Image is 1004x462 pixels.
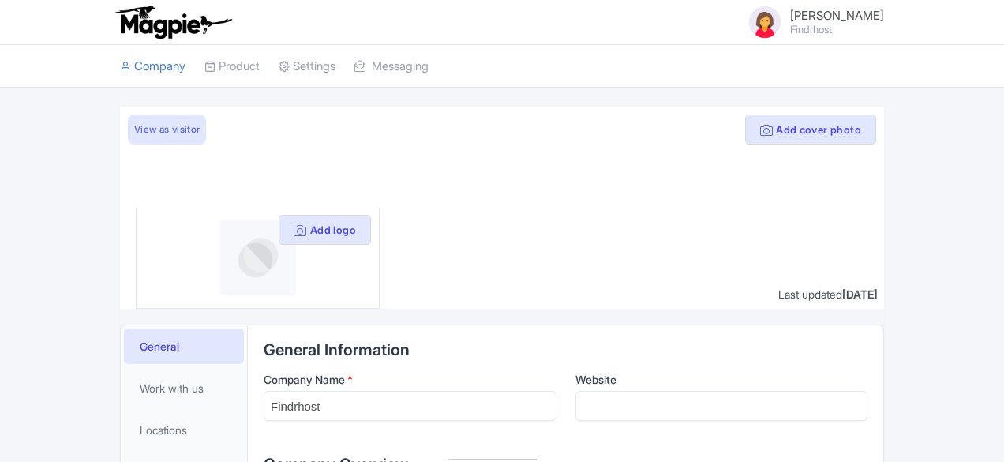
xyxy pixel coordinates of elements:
button: Add cover photo [745,115,876,145]
button: Add logo [279,215,371,245]
span: General [140,338,179,355]
h2: General Information [264,341,867,359]
div: Last updated [778,286,878,302]
a: Settings [279,45,335,88]
span: Locations [140,422,187,438]
img: profile-logo-d1a8e230fb1b8f12adc913e4f4d7365c.png [220,220,296,295]
span: Company Name [264,373,345,386]
a: View as visitor [128,115,206,145]
a: General [124,329,244,364]
a: Product [204,45,260,88]
span: [DATE] [842,287,878,301]
span: [PERSON_NAME] [790,8,884,23]
a: Locations [124,412,244,448]
a: Company [120,45,185,88]
span: Work with us [140,380,204,396]
a: [PERSON_NAME] Findrhost [736,3,884,41]
a: Work with us [124,370,244,406]
a: Messaging [354,45,429,88]
img: logo-ab69f6fb50320c5b225c76a69d11143b.png [112,5,234,39]
small: Findrhost [790,24,884,35]
span: Website [575,373,616,386]
img: avatar_key_member-9c1dde93af8b07d7383eb8b5fb890c87.png [746,3,784,41]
